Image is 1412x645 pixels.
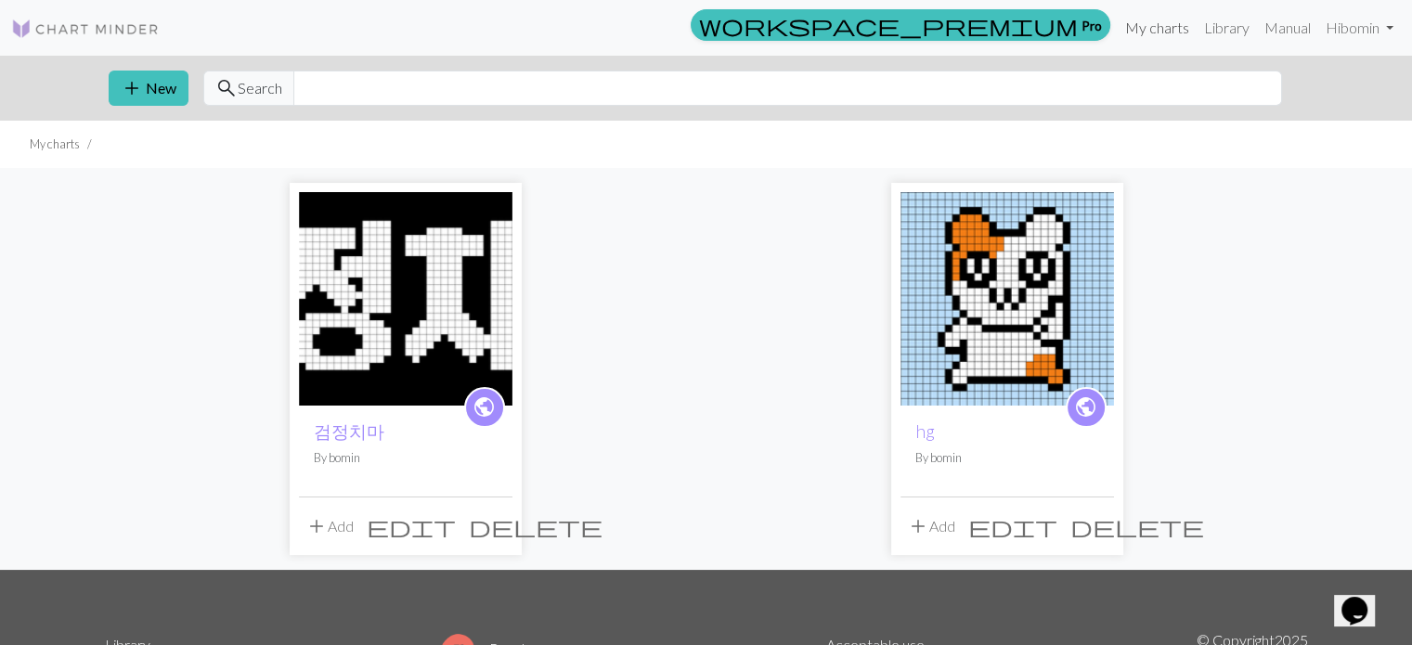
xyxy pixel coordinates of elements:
[360,509,462,544] button: Edit
[907,513,929,539] span: add
[1318,9,1401,46] a: Hibomin
[968,513,1057,539] span: edit
[473,389,496,426] i: public
[691,9,1110,41] a: Pro
[238,77,282,99] span: Search
[305,513,328,539] span: add
[1257,9,1318,46] a: Manual
[11,18,160,40] img: Logo
[367,513,456,539] span: edit
[462,509,609,544] button: Delete
[968,515,1057,537] i: Edit
[299,192,512,406] img: 검정치마
[469,513,602,539] span: delete
[900,509,962,544] button: Add
[299,288,512,305] a: 검정치마
[1074,393,1097,421] span: public
[900,288,1114,305] a: hg
[1074,389,1097,426] i: public
[1066,387,1107,428] a: public
[30,135,80,153] li: My charts
[699,12,1078,38] span: workspace_premium
[314,449,498,467] p: By bomin
[215,75,238,101] span: search
[473,393,496,421] span: public
[109,71,188,106] button: New
[1197,9,1257,46] a: Library
[1064,509,1211,544] button: Delete
[1118,9,1197,46] a: My charts
[464,387,505,428] a: public
[915,449,1099,467] p: By bomin
[915,420,935,442] a: hg
[900,192,1114,406] img: hg
[121,75,143,101] span: add
[1070,513,1204,539] span: delete
[314,420,384,442] a: 검정치마
[962,509,1064,544] button: Edit
[367,515,456,537] i: Edit
[1334,571,1393,626] iframe: chat widget
[299,509,360,544] button: Add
